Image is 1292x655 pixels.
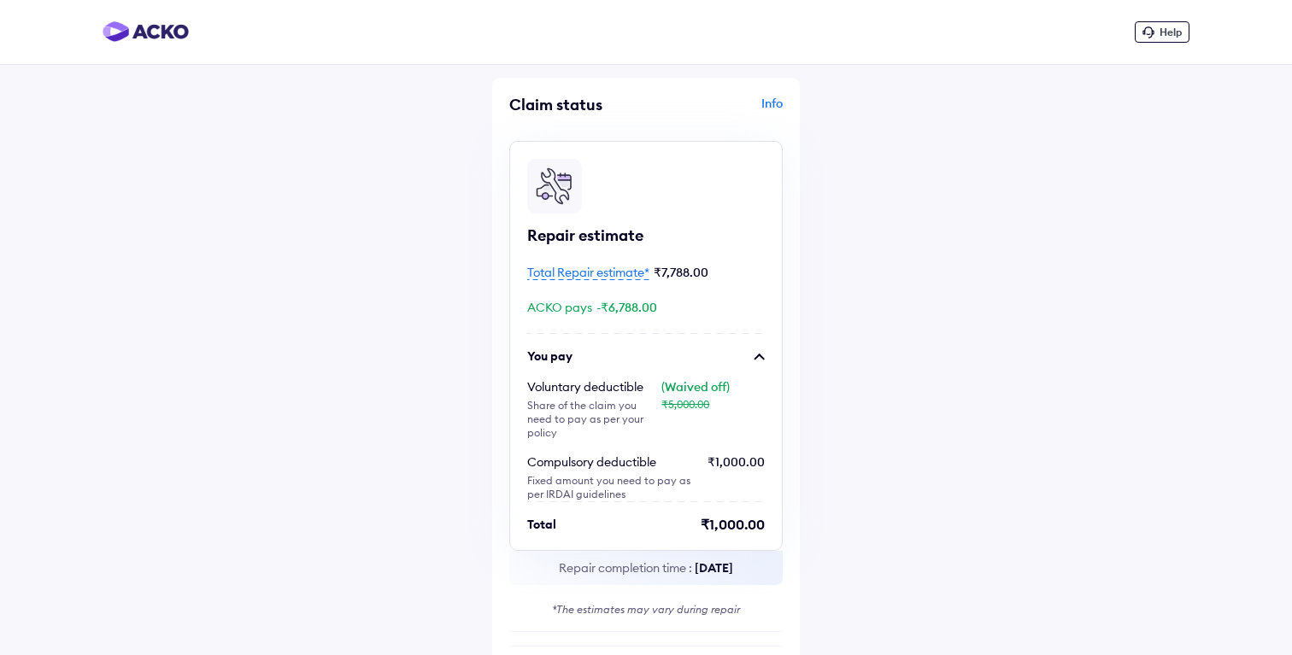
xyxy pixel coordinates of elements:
div: Compulsory deductible [527,453,694,471]
div: Share of the claim you need to pay as per your policy [527,399,661,440]
span: -₹6,788.00 [596,300,657,315]
span: (Waived off) [661,379,730,395]
span: ACKO pays [527,300,592,315]
span: [DATE] [695,560,733,576]
div: Repair estimate [527,225,765,246]
img: horizontal-gradient.png [103,21,189,42]
span: ₹5,000.00 [661,398,709,411]
span: Help [1160,26,1182,38]
span: ₹7,788.00 [654,265,708,280]
div: Repair completion time : [509,551,783,585]
div: Info [650,95,783,127]
div: Total [527,516,556,533]
span: Total Repair estimate* [527,265,649,280]
div: Claim status [509,95,642,114]
div: Voluntary deductible [527,378,661,395]
div: ₹1,000.00 [708,453,765,501]
div: You pay [527,348,573,365]
div: ₹1,000.00 [701,516,765,533]
div: *The estimates may vary during repair [509,602,783,617]
div: Fixed amount you need to pay as per IRDAI guidelines [527,474,694,501]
